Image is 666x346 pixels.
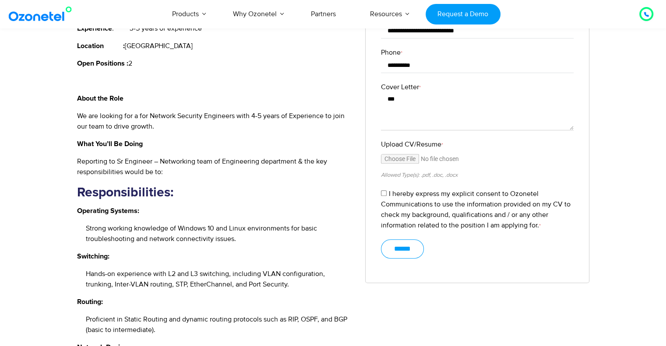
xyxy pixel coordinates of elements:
label: Phone [381,47,574,58]
li: Strong working knowledge of Windows 10 and Linux environments for basic troubleshooting and netwo... [86,223,352,244]
strong: Experience [77,25,112,32]
strong: Location : [77,42,125,49]
label: Upload CV/Resume [381,139,574,150]
p: : 3-5 years of experience [77,23,352,34]
li: Proficient in Static Routing and dynamic routing protocols such as RIP, OSPF, and BGP (basic to i... [86,314,352,335]
strong: About the Role [77,95,123,102]
p: [GEOGRAPHIC_DATA] [77,41,352,51]
strong: Routing: [77,298,103,305]
strong: Switching: [77,253,109,260]
label: Cover Letter [381,82,574,92]
label: I hereby express my explicit consent to Ozonetel Communications to use the information provided o... [381,189,571,230]
a: Request a Demo [426,4,500,24]
small: Allowed Type(s): .pdf, .doc, .docx [381,171,458,178]
strong: Operating Systems: [77,207,139,214]
p: We are looking for a for Network Security Engineers with 4-5 years of Experience to join our team... [77,111,352,132]
li: Hands-on experience with L2 and L3 switching, including VLAN configuration, trunking, Inter-VLAN ... [86,269,352,290]
p: Reporting to Sr Engineer – Networking team of Engineering department & the key responsibilities w... [77,156,352,177]
strong: What You’ll Be Doing [77,140,143,147]
strong: Open Positions : [77,60,128,67]
strong: Responsibilities: [77,186,173,199]
p: 2 [77,58,352,69]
